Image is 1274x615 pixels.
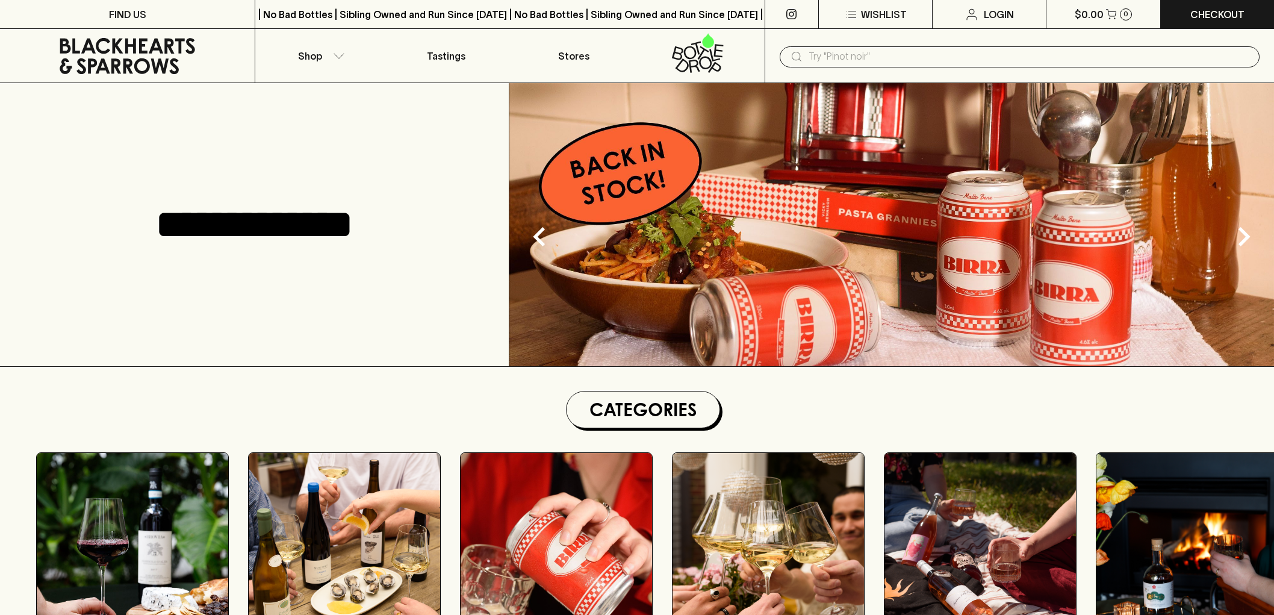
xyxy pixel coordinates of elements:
[861,7,907,22] p: Wishlist
[809,47,1250,66] input: Try "Pinot noir"
[427,49,465,63] p: Tastings
[984,7,1014,22] p: Login
[509,83,1274,366] img: optimise
[510,29,637,83] a: Stores
[383,29,510,83] a: Tastings
[298,49,322,63] p: Shop
[571,396,715,423] h1: Categories
[255,29,382,83] button: Shop
[1123,11,1128,17] p: 0
[1190,7,1244,22] p: Checkout
[515,213,564,261] button: Previous
[109,7,146,22] p: FIND US
[1075,7,1104,22] p: $0.00
[558,49,589,63] p: Stores
[1220,213,1268,261] button: Next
